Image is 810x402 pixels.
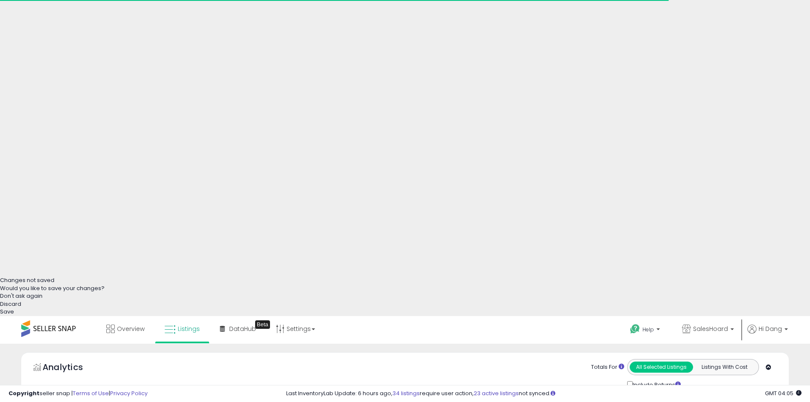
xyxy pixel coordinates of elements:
button: All Selected Listings [630,362,693,373]
span: Hi Dang [759,325,782,333]
span: DataHub [229,325,256,333]
a: Hi Dang [747,325,788,344]
span: 2025-09-9 04:05 GMT [765,389,801,397]
span: Listings [178,325,200,333]
a: Help [623,317,668,344]
a: Listings [158,316,206,342]
strong: Copyright [9,389,40,397]
span: Help [642,326,654,333]
i: Get Help [630,324,640,334]
div: Tooltip anchor [255,320,270,329]
a: 23 active listings [474,389,519,397]
a: Terms of Use [73,389,109,397]
span: Overview [117,325,145,333]
a: Overview [100,316,151,342]
div: Totals For [591,363,624,371]
span: SalesHoard [693,325,728,333]
div: Last InventoryLab Update: 6 hours ago, require user action, not synced. [286,390,801,398]
a: 34 listings [392,389,420,397]
a: SalesHoard [676,316,740,344]
button: Listings With Cost [693,362,756,373]
a: Privacy Policy [110,389,148,397]
a: Settings [270,316,321,342]
a: DataHub [213,316,262,342]
h5: Analytics [43,361,99,375]
div: seller snap | | [9,390,148,398]
div: Include Returns [621,379,691,389]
